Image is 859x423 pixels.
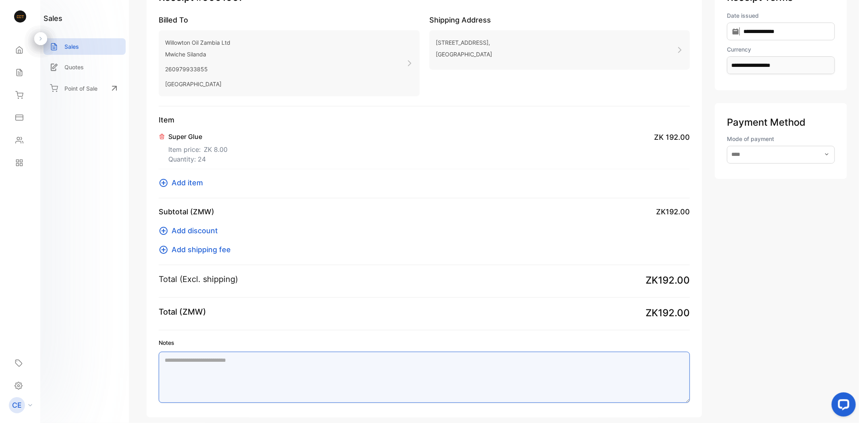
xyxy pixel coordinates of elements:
[159,273,238,285] p: Total (Excl. shipping)
[165,63,230,75] p: 260979933855
[165,37,230,48] p: Willowton Oil Zambia Ltd
[168,154,228,164] p: Quantity: 24
[43,38,126,55] a: Sales
[165,78,230,90] p: [GEOGRAPHIC_DATA]
[654,132,690,143] span: ZK 192.00
[727,45,835,54] label: Currency
[159,306,206,318] p: Total (ZMW)
[727,11,835,20] label: Date issued
[646,306,690,320] span: ZK192.00
[159,338,690,347] label: Notes
[43,79,126,97] a: Point of Sale
[43,59,126,75] a: Quotes
[64,42,79,51] p: Sales
[172,177,203,188] span: Add item
[159,114,690,125] p: Item
[204,145,228,154] span: ZK 8.00
[159,206,214,217] p: Subtotal (ZMW)
[727,115,835,130] p: Payment Method
[165,48,230,60] p: Mwiche Silanda
[646,273,690,288] span: ZK192.00
[159,177,208,188] button: Add item
[429,15,690,25] p: Shipping Address
[14,10,26,23] img: logo
[159,225,223,236] button: Add discount
[436,37,492,48] p: [STREET_ADDRESS],
[168,141,228,154] p: Item price:
[825,389,859,423] iframe: LiveChat chat widget
[172,244,231,255] span: Add shipping fee
[64,84,97,93] p: Point of Sale
[43,13,62,24] h1: sales
[727,135,835,143] label: Mode of payment
[159,15,420,25] p: Billed To
[168,132,228,141] p: Super Glue
[656,206,690,217] span: ZK192.00
[64,63,84,71] p: Quotes
[159,244,236,255] button: Add shipping fee
[172,225,218,236] span: Add discount
[436,48,492,60] p: [GEOGRAPHIC_DATA]
[12,400,22,411] p: CE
